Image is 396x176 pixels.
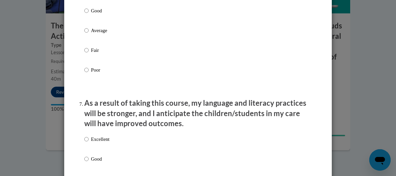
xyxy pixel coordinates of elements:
[84,66,89,74] input: Poor
[91,27,109,34] p: Average
[84,27,89,34] input: Average
[91,155,109,163] p: Good
[84,155,89,163] input: Good
[84,136,89,143] input: Excellent
[84,98,312,129] p: As a result of taking this course, my language and literacy practices will be stronger, and I ant...
[91,47,109,54] p: Fair
[84,47,89,54] input: Fair
[91,7,109,14] p: Good
[91,136,109,143] p: Excellent
[84,7,89,14] input: Good
[91,66,109,74] p: Poor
